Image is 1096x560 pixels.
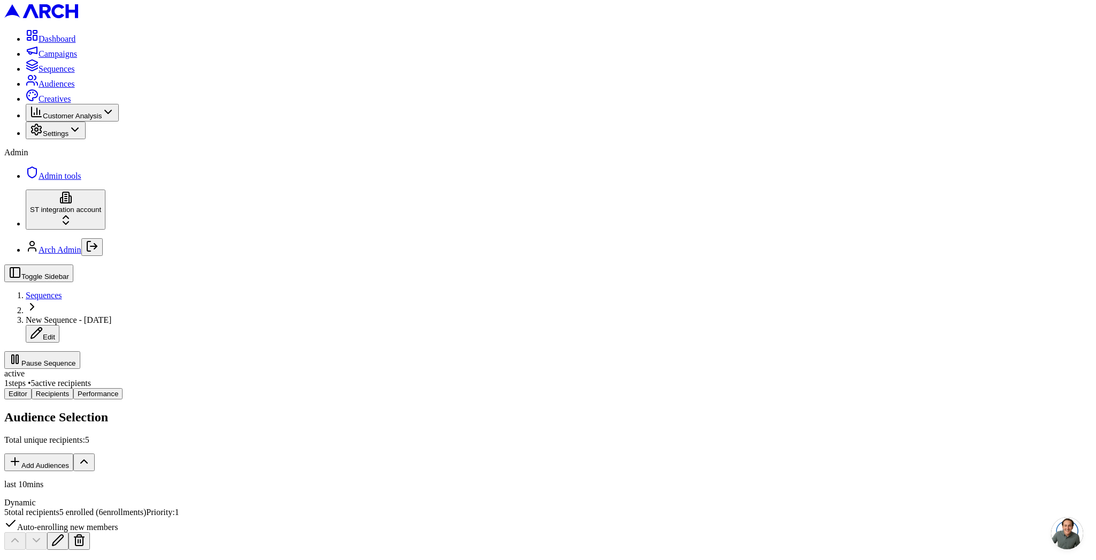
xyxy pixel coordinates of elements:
button: Customer Analysis [26,104,119,122]
span: ST integration account [30,206,101,214]
a: Dashboard [26,34,75,43]
span: Customer Analysis [43,112,102,120]
a: Open chat [1051,517,1083,549]
a: Creatives [26,94,71,103]
span: 5 total recipients [4,508,59,517]
span: Priority: 1 [146,508,179,517]
span: 1 steps • 5 active recipients [4,379,91,388]
button: Settings [26,122,86,139]
a: Admin tools [26,171,81,180]
button: Add Audiences [4,453,73,471]
button: ST integration account [26,190,105,230]
p: last 10mins [4,480,1092,489]
a: Audiences [26,79,75,88]
div: Admin [4,148,1092,157]
span: Auto-enrolling new members [4,523,118,532]
a: Sequences [26,291,62,300]
div: Dynamic [4,498,1092,508]
span: Toggle Sidebar [21,273,69,281]
h2: Audience Selection [4,410,1092,425]
span: ( 6 enrollments) [94,508,146,517]
span: Creatives [39,94,71,103]
span: Edit [43,333,55,341]
nav: breadcrumb [4,291,1092,343]
span: Audiences [39,79,75,88]
button: Toggle Sidebar [4,264,73,282]
span: Campaigns [39,49,77,58]
span: Admin tools [39,171,81,180]
p: Total unique recipients: 5 [4,435,1092,445]
div: active [4,369,1092,379]
span: Dashboard [39,34,75,43]
button: Editor [4,388,32,399]
button: Performance [73,388,123,399]
button: Recipients [32,388,73,399]
a: Sequences [26,64,75,73]
span: Sequences [39,64,75,73]
a: Arch Admin [39,245,81,254]
button: Edit [26,325,59,343]
button: Log out [81,238,103,256]
a: Campaigns [26,49,77,58]
button: Pause Sequence [4,351,80,369]
span: Settings [43,130,68,138]
span: 5 enrolled [59,508,147,517]
span: New Sequence - [DATE] [26,315,111,324]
